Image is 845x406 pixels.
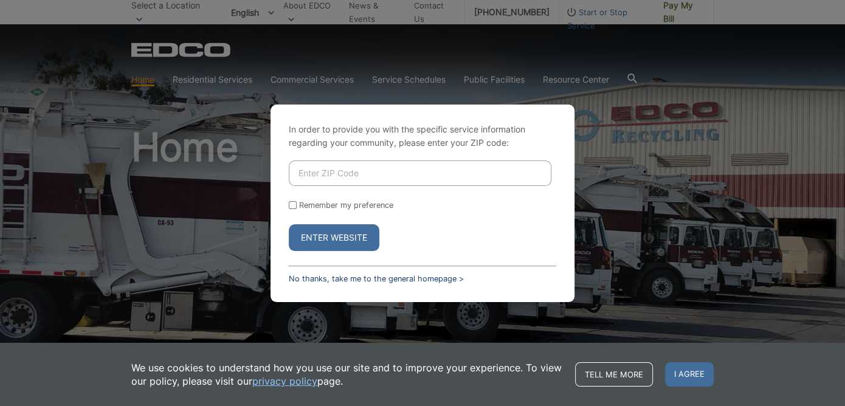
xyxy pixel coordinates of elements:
[131,361,563,388] p: We use cookies to understand how you use our site and to improve your experience. To view our pol...
[299,201,393,210] label: Remember my preference
[252,374,317,388] a: privacy policy
[665,362,714,387] span: I agree
[289,123,556,150] p: In order to provide you with the specific service information regarding your community, please en...
[289,274,464,283] a: No thanks, take me to the general homepage >
[575,362,653,387] a: Tell me more
[289,224,379,251] button: Enter Website
[289,160,551,186] input: Enter ZIP Code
